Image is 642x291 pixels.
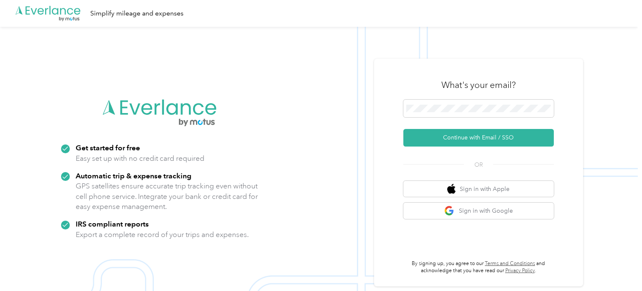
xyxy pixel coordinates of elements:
[403,129,554,147] button: Continue with Email / SSO
[90,8,183,19] div: Simplify mileage and expenses
[76,171,191,180] strong: Automatic trip & expense tracking
[403,260,554,275] p: By signing up, you agree to our and acknowledge that you have read our .
[441,79,516,91] h3: What's your email?
[464,160,493,169] span: OR
[76,153,204,164] p: Easy set up with no credit card required
[485,260,535,267] a: Terms and Conditions
[403,181,554,197] button: apple logoSign in with Apple
[76,219,149,228] strong: IRS compliant reports
[76,143,140,152] strong: Get started for free
[447,184,456,194] img: apple logo
[444,206,455,216] img: google logo
[76,181,258,212] p: GPS satellites ensure accurate trip tracking even without cell phone service. Integrate your bank...
[403,203,554,219] button: google logoSign in with Google
[76,229,249,240] p: Export a complete record of your trips and expenses.
[505,268,535,274] a: Privacy Policy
